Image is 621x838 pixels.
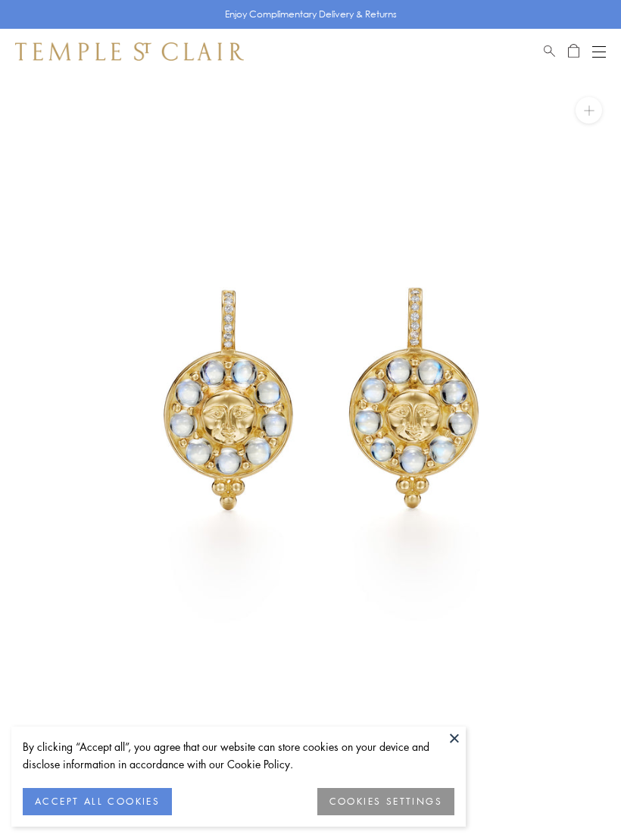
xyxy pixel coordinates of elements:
button: COOKIES SETTINGS [317,788,454,815]
p: Enjoy Complimentary Delivery & Returns [225,7,397,22]
a: Search [544,42,555,61]
img: Temple St. Clair [15,42,244,61]
a: Open Shopping Bag [568,42,579,61]
iframe: Gorgias live chat messenger [545,767,606,823]
div: By clicking “Accept all”, you agree that our website can store cookies on your device and disclos... [23,738,454,773]
button: Open navigation [592,42,606,61]
button: ACCEPT ALL COOKIES [23,788,172,815]
img: E34861-LUNAHABM [23,74,621,673]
